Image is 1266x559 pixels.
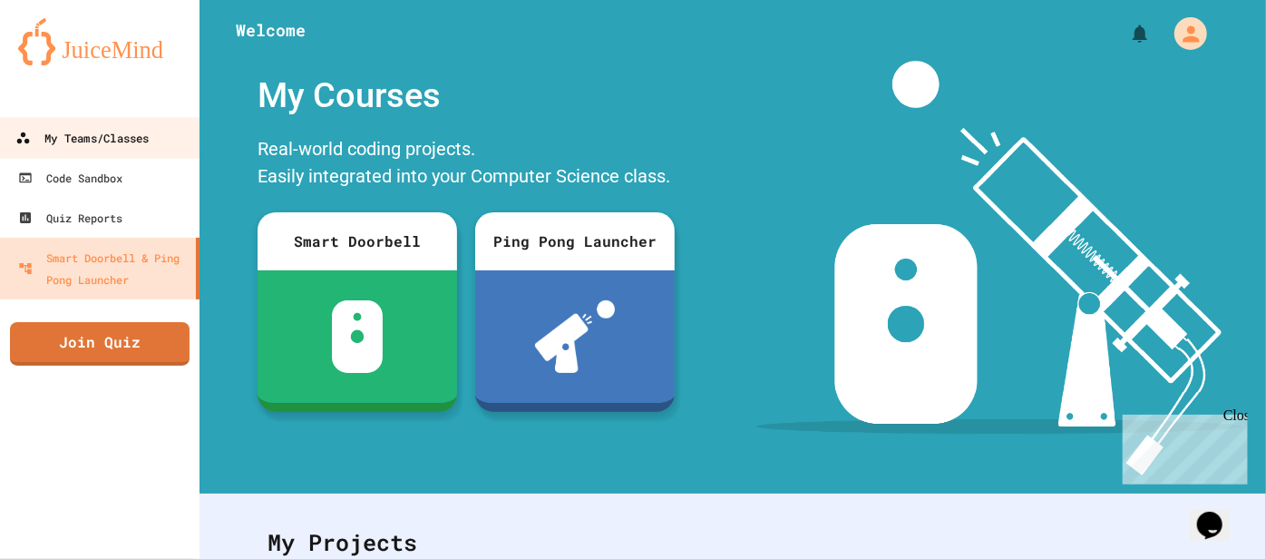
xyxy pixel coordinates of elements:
[10,322,190,366] a: Join Quiz
[1190,486,1248,541] iframe: chat widget
[756,61,1242,476] img: banner-image-my-projects.png
[18,247,189,290] div: Smart Doorbell & Ping Pong Launcher
[18,207,122,229] div: Quiz Reports
[1115,407,1248,485] iframe: chat widget
[18,18,181,65] img: logo-orange.svg
[15,127,149,150] div: My Teams/Classes
[1096,18,1155,49] div: My Notifications
[475,212,675,270] div: Ping Pong Launcher
[7,7,125,115] div: Chat with us now!Close
[1155,13,1212,54] div: My Account
[258,212,457,270] div: Smart Doorbell
[18,167,122,189] div: Code Sandbox
[248,131,684,199] div: Real-world coding projects. Easily integrated into your Computer Science class.
[248,61,684,131] div: My Courses
[535,300,616,373] img: ppl-with-ball.png
[332,300,384,373] img: sdb-white.svg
